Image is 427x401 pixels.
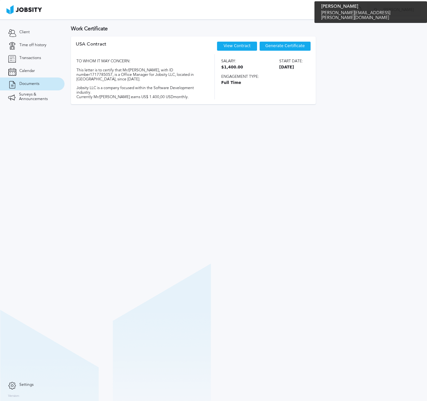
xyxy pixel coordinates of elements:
[265,44,305,48] span: Generate Certificate
[19,383,34,387] span: Settings
[279,65,303,70] span: [DATE]
[19,69,35,73] span: Calendar
[221,81,303,85] span: Full Time
[76,54,203,99] div: TO WHOM IT MAY CONCERN: This letter is to certify that Mr/[PERSON_NAME], with ID number 171778505...
[221,75,303,79] span: Engagement type:
[6,5,42,14] img: ab4bad089aa723f57921c736e9817d99.png
[19,56,41,60] span: Transactions
[19,92,56,101] span: Surveys & Announcements
[380,8,417,12] span: [PERSON_NAME]
[221,59,243,64] span: Salary:
[19,82,39,86] span: Documents
[279,59,303,64] span: Start date:
[76,41,106,54] div: USA Contract
[19,30,30,35] span: Client
[8,394,20,398] label: Version:
[367,3,421,16] button: G[PERSON_NAME]
[371,5,380,15] div: G
[19,43,46,47] span: Time off history
[221,65,243,70] span: $1,400.00
[71,26,421,32] h3: Work Certificate
[223,44,251,48] a: View Contract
